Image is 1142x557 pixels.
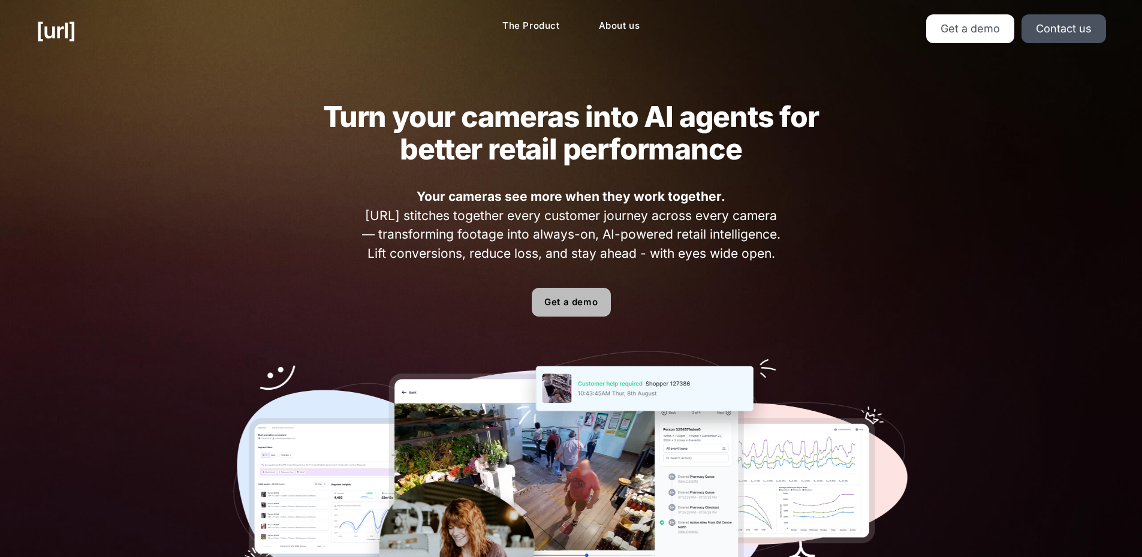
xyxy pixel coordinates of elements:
a: The Product [493,14,570,38]
a: [URL] [36,14,76,47]
a: Get a demo [926,14,1014,43]
strong: Your cameras see more when they work together. [417,189,725,204]
h2: Turn your cameras into AI agents for better retail performance [300,101,843,165]
a: Get a demo [532,288,611,317]
a: About us [589,14,650,38]
a: Contact us [1022,14,1106,43]
span: [URL] stitches together every customer journey across every camera — transforming footage into al... [358,187,784,263]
